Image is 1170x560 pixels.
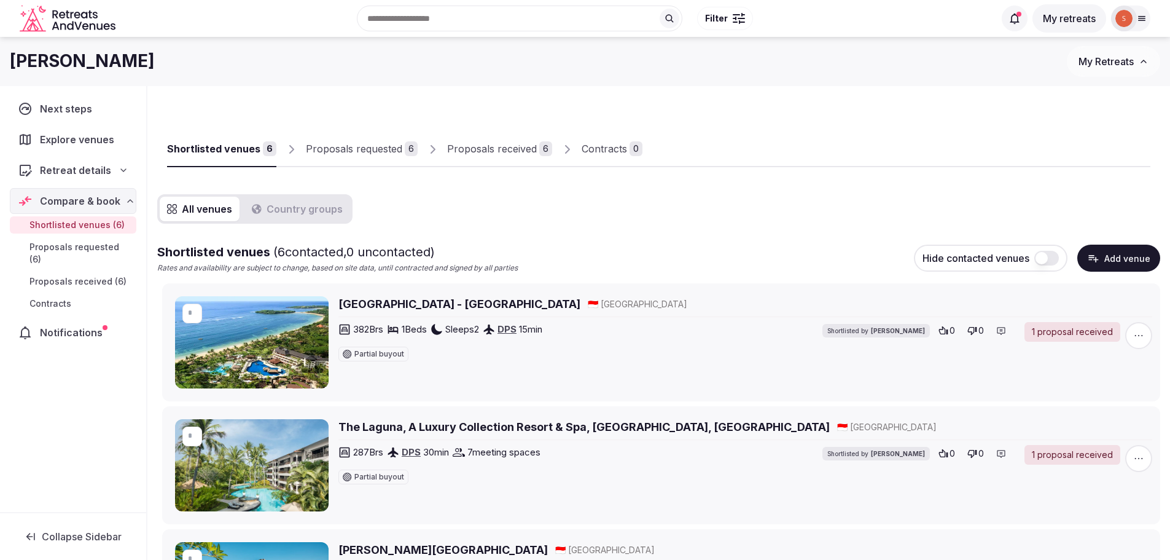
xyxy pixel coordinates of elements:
div: Shortlisted venues [167,141,260,156]
span: Hide contacted venues [922,252,1029,264]
a: My retreats [1032,12,1106,25]
h1: [PERSON_NAME] [10,49,155,73]
span: Contracts [29,298,71,310]
span: [PERSON_NAME] [871,326,925,335]
button: 🇮🇩 [588,298,598,310]
span: 🇮🇩 [555,545,566,555]
a: Proposals requested6 [306,132,418,167]
span: [GEOGRAPHIC_DATA] [850,421,937,433]
a: Contracts [10,295,136,312]
span: Partial buyout [354,350,404,358]
span: 382 Brs [353,323,383,336]
span: Filter [705,12,728,25]
a: Next steps [10,96,136,122]
a: [PERSON_NAME][GEOGRAPHIC_DATA] [338,542,548,558]
span: 7 meeting spaces [467,446,540,459]
img: Nusa Dua Beach Hotel & Spa - Bali [175,296,329,388]
a: DPS [497,323,517,335]
span: Proposals received (6) [29,275,127,288]
a: Visit the homepage [20,5,118,33]
span: [GEOGRAPHIC_DATA] [601,298,687,310]
span: Notifications [40,325,107,340]
svg: Retreats and Venues company logo [20,5,118,33]
button: My retreats [1032,4,1106,33]
span: Retreat details [40,163,111,178]
a: Proposals received6 [447,132,552,167]
span: Compare & book [40,194,120,208]
span: [GEOGRAPHIC_DATA] [568,544,655,556]
span: 0 [978,325,984,337]
button: 0 [935,445,959,462]
button: Country groups [244,197,350,221]
span: 15 min [519,323,542,336]
span: Explore venues [40,132,119,147]
span: Partial buyout [354,473,404,481]
span: [PERSON_NAME] [871,449,925,458]
span: 287 Brs [353,446,383,459]
div: Contracts [582,141,627,156]
a: 1 proposal received [1024,322,1120,342]
a: Explore venues [10,127,136,152]
span: Collapse Sidebar [42,530,122,543]
a: The Laguna, A Luxury Collection Resort & Spa, [GEOGRAPHIC_DATA], [GEOGRAPHIC_DATA] [338,419,830,435]
div: Shortlisted by [822,324,930,337]
button: Add venue [1077,245,1160,272]
a: 1 proposal received [1024,445,1120,465]
div: Proposals received [447,141,537,156]
a: Notifications [10,320,136,345]
span: Next steps [40,101,97,116]
img: stefanie.just [1115,10,1133,27]
span: 1 Beds [402,323,427,336]
img: The Laguna, A Luxury Collection Resort & Spa, Nusa Dua, Bali [175,419,329,511]
span: 0 [978,448,984,460]
span: Shortlisted venues [157,245,435,259]
a: Shortlisted venues6 [167,132,276,167]
span: Shortlisted venues (6) [29,219,125,231]
button: 0 [964,445,988,462]
div: Shortlisted by [822,447,930,460]
button: 0 [935,322,959,339]
span: ( 6 contacted, 0 uncontacted) [273,245,435,259]
span: My Retreats [1078,55,1134,68]
p: Rates and availability are subject to change, based on site data, until contracted and signed by ... [157,263,518,274]
span: 0 [950,448,955,460]
a: Contracts0 [582,132,642,167]
div: 6 [405,141,418,156]
button: 🇮🇩 [837,421,848,433]
a: Proposals received (6) [10,273,136,290]
button: My Retreats [1067,46,1160,77]
button: All venues [160,197,240,221]
button: 0 [964,322,988,339]
a: DPS [402,446,421,458]
a: [GEOGRAPHIC_DATA] - [GEOGRAPHIC_DATA] [338,296,580,312]
button: 🇮🇩 [555,544,566,556]
span: 30 min [423,446,449,459]
div: 6 [539,141,552,156]
a: Shortlisted venues (6) [10,216,136,234]
span: 🇮🇩 [588,299,598,309]
div: Proposals requested [306,141,402,156]
div: 0 [630,141,642,156]
a: Proposals requested (6) [10,239,136,268]
span: Sleeps 2 [445,323,479,336]
button: Filter [697,7,753,30]
span: Proposals requested (6) [29,241,131,266]
div: 6 [263,141,276,156]
button: Collapse Sidebar [10,523,136,550]
span: 0 [950,325,955,337]
span: 🇮🇩 [837,422,848,432]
